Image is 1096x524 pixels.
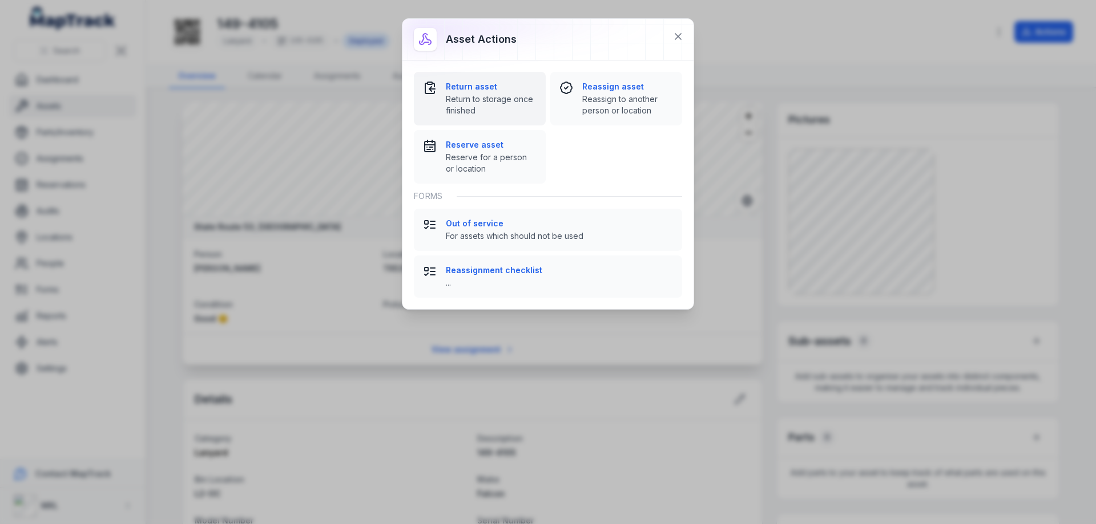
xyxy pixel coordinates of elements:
[446,230,673,242] span: For assets which should not be used
[446,139,537,151] strong: Reserve asset
[446,31,517,47] h3: Asset actions
[446,218,673,229] strong: Out of service
[414,255,682,298] button: Reassignment checklist...
[446,277,673,289] span: ...
[446,81,537,92] strong: Return asset
[446,265,673,276] strong: Reassignment checklist
[414,72,546,125] button: Return assetReturn to storage once finished
[446,94,537,116] span: Return to storage once finished
[414,130,546,184] button: Reserve assetReserve for a person or location
[414,209,682,251] button: Out of serviceFor assets which should not be used
[582,81,673,92] strong: Reassign asset
[414,184,682,209] div: Forms
[446,152,537,174] span: Reserve for a person or location
[550,72,682,125] button: Reassign assetReassign to another person or location
[582,94,673,116] span: Reassign to another person or location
